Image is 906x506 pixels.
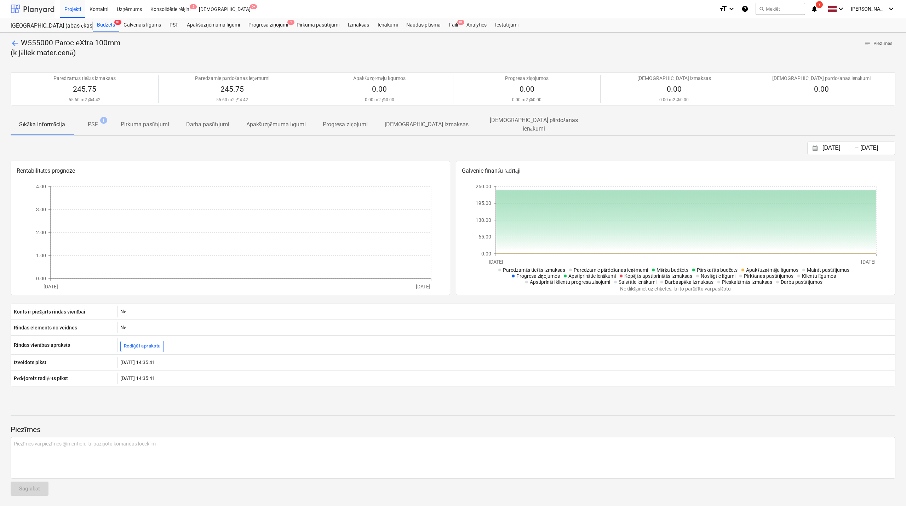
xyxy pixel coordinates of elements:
i: Zināšanu pamats [741,5,749,13]
div: - [854,146,859,150]
p: [DEMOGRAPHIC_DATA] pārdošanas ienākumi [772,75,871,82]
span: Apstiprināti klientu progresa ziņojumi [530,279,610,285]
tspan: [DATE] [488,259,503,265]
tspan: 0.00 [481,251,491,257]
input: Sākuma datums [821,143,857,153]
p: Izveidots plkst [14,359,46,366]
span: 245.75 [220,85,244,93]
a: Progresa ziņojumi1 [244,18,292,32]
p: 0.00 m2 @ 0.00 [512,97,541,103]
div: Naudas plūsma [402,18,445,32]
span: Piezīmes [864,40,893,48]
tspan: 130.00 [476,217,491,223]
span: Apakšuzņēmēju līgumos [746,267,798,273]
i: format_size [719,5,727,13]
a: Izmaksas [344,18,373,32]
span: Noslēgtie līgumi [701,273,735,279]
div: Nē [117,322,895,333]
p: Progresa ziņojumi [323,120,368,129]
p: [DEMOGRAPHIC_DATA] pārdošanas ienākumi [486,116,582,133]
p: Pēdējoreiz rediģēts plkst [14,375,68,382]
span: 9+ [250,4,257,9]
span: 0.00 [814,85,829,93]
p: [DEMOGRAPHIC_DATA] izmaksas [385,120,469,129]
span: 9+ [114,20,121,25]
span: Pirkšanas pasūtījumos [744,273,793,279]
p: Rindas vienības apraksts [14,341,70,349]
div: Budžets [93,18,119,32]
span: Darba pasūtījumos [781,279,822,285]
p: Galvenie finanšu rādītāji [462,167,889,175]
p: Paredzamās tiešās izmaksas [53,75,116,82]
span: Klientu līgumos [802,273,836,279]
a: Pirkuma pasūtījumi [292,18,344,32]
p: Noklikšķiniet uz etiķetes, lai to parādītu vai paslēptu [475,285,876,292]
div: Progresa ziņojumi [244,18,292,32]
p: Progresa ziņojumos [505,75,549,82]
div: Rediģēt aprakstu [124,342,160,350]
tspan: 2.00 [36,230,46,235]
p: Konts ir piešķirts rindas vienībai [14,308,85,315]
span: 0.00 [667,85,682,93]
tspan: [DATE] [861,259,876,265]
div: [GEOGRAPHIC_DATA] (abas ēkas - PRJ2002936 un PRJ2002937) 2601965 [11,22,84,30]
span: search [759,6,764,12]
span: 7 [816,1,823,8]
tspan: 260.00 [476,184,491,189]
div: Nē [117,306,895,317]
span: Apstiprinātie ienākumi [568,273,616,279]
a: PSF [165,18,183,32]
span: notes [864,40,871,47]
span: Pieskaitāmās izmaksas [722,279,772,285]
tspan: 4.00 [36,184,46,189]
span: 245.75 [73,85,96,93]
div: [DATE] 14:35:41 [117,373,895,384]
p: Pirkuma pasūtījumi [121,120,169,129]
tspan: [DATE] [416,284,430,289]
a: Ienākumi [373,18,402,32]
a: Analytics [462,18,491,32]
button: Interact with the calendar and add the check-in date for your trip. [809,144,821,152]
p: 0.00 m2 @ 0.00 [365,97,394,103]
div: Faili [445,18,462,32]
tspan: [DATE] [43,284,58,289]
span: Kopējās apstiprinātās izmaksas [624,273,692,279]
span: 2 [190,4,197,9]
tspan: 1.00 [36,253,46,258]
tspan: 195.00 [476,200,491,206]
p: Apakšuzņēmēju līgumos [353,75,406,82]
p: 0.00 m2 @ 0.00 [659,97,689,103]
span: 0.00 [520,85,534,93]
a: Iestatījumi [491,18,523,32]
tspan: 0.00 [36,276,46,281]
button: Meklēt [756,3,805,15]
p: 55.60 m2 @ 4.42 [216,97,248,103]
p: Rentabilitātes prognoze [17,167,444,175]
span: W555000 Paroc eXtra 100mm (k jāliek mater.cenā) [11,39,120,57]
button: Rediģēt aprakstu [120,341,164,352]
span: Mainīt pasūtījumus [807,267,849,273]
button: Piezīmes [861,38,895,49]
i: keyboard_arrow_down [727,5,736,13]
tspan: 3.00 [36,207,46,212]
a: Apakšuzņēmuma līgumi [183,18,244,32]
i: keyboard_arrow_down [837,5,845,13]
input: Beigu datums [859,143,895,153]
p: [DEMOGRAPHIC_DATA] izmaksas [637,75,711,82]
iframe: Chat Widget [871,472,906,506]
p: Darba pasūtījumi [186,120,229,129]
p: PSF [88,120,98,129]
span: Paredzamās tiešās izmaksas [503,267,565,273]
a: Galvenais līgums [119,18,165,32]
i: notifications [811,5,818,13]
p: Paredzamie pārdošanas ieņēmumi [195,75,269,82]
span: Pārskatīts budžets [697,267,738,273]
tspan: 65.00 [478,234,491,240]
